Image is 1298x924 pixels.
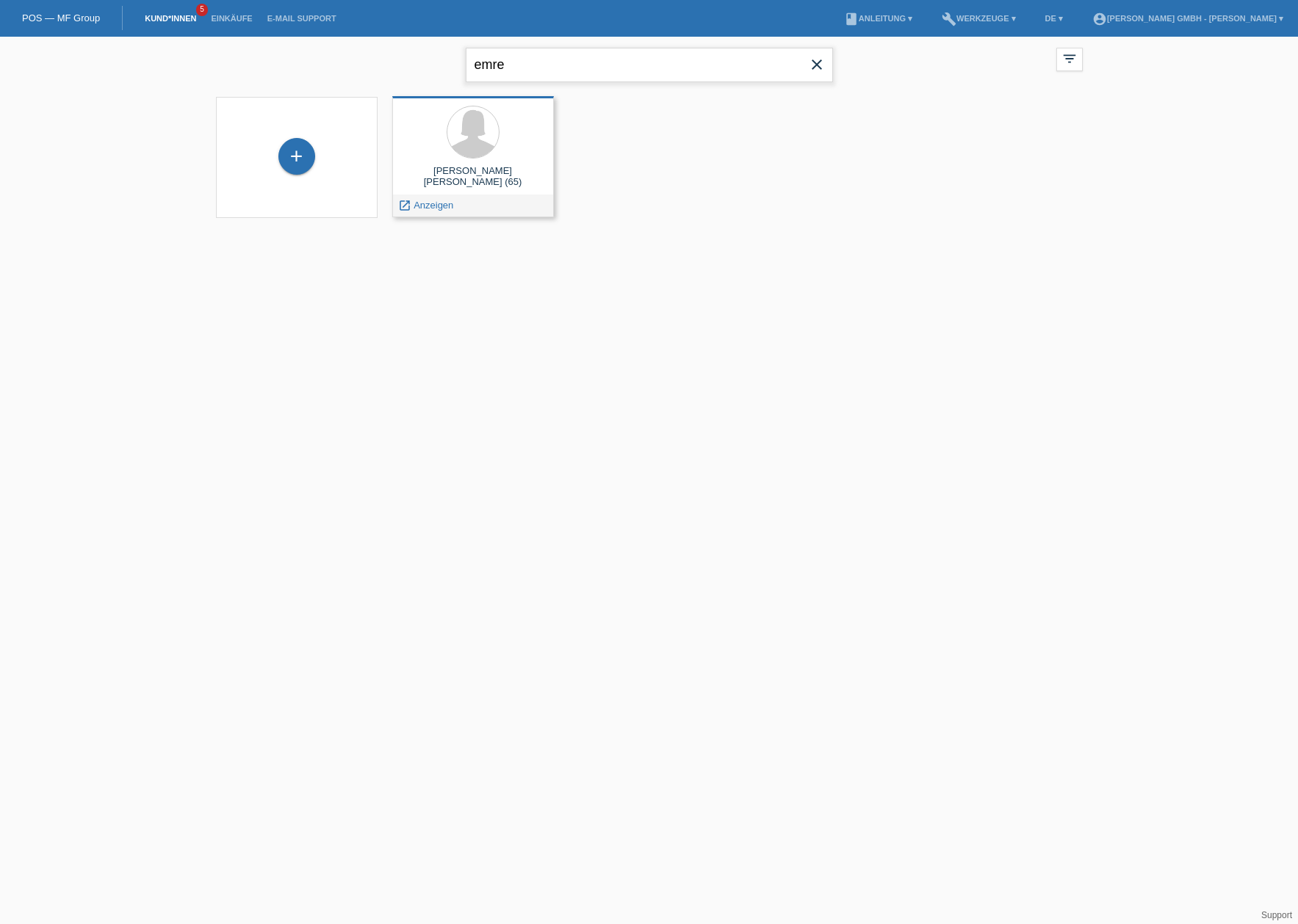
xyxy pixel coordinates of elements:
i: launch [398,199,411,212]
i: book [844,12,859,26]
i: filter_list [1061,51,1078,67]
a: launch Anzeigen [398,200,454,211]
input: Suche... [466,48,833,82]
a: bookAnleitung ▾ [837,14,920,23]
a: POS — MF Group [22,12,100,23]
i: account_circle [1092,12,1107,26]
a: DE ▾ [1038,14,1070,23]
a: Einkäufe [203,14,259,23]
a: E-Mail Support [260,14,344,23]
i: build [942,12,956,26]
span: Anzeigen [414,200,453,211]
a: Kund*innen [137,14,203,23]
a: buildWerkzeuge ▾ [934,14,1023,23]
i: close [808,56,826,73]
a: account_circle[PERSON_NAME] GmbH - [PERSON_NAME] ▾ [1085,14,1291,23]
div: Kund*in hinzufügen [279,144,314,169]
span: 5 [196,4,208,16]
div: [PERSON_NAME] [PERSON_NAME] (65) [404,165,542,189]
a: Support [1261,910,1292,920]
